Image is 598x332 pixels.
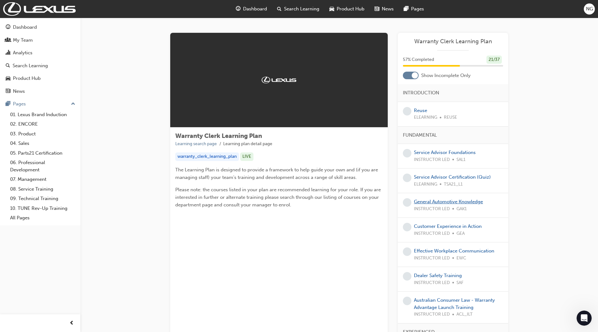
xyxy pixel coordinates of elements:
[3,98,78,110] button: Pages
[8,158,78,175] a: 06. Professional Development
[414,248,494,254] a: Effective Workplace Communication
[13,75,41,82] div: Product Hub
[403,38,503,45] a: Warranty Clerk Learning Plan
[236,5,241,13] span: guage-icon
[3,34,78,46] a: My Team
[399,3,429,15] a: pages-iconPages
[414,273,462,278] a: Dealer Safety Training
[231,3,272,15] a: guage-iconDashboard
[456,230,465,237] span: GEA
[456,255,466,262] span: EWC
[586,5,593,13] span: NG
[382,5,394,13] span: News
[175,132,262,139] span: Warranty Clerk Learning Plan
[403,89,439,97] span: INTRODUCTION
[403,107,411,116] span: learningRecordVerb_NONE-icon
[69,319,74,327] span: prev-icon
[414,230,450,237] span: INSTRUCTOR LED
[411,5,424,13] span: Pages
[414,114,437,121] span: ELEARNING
[403,132,437,139] span: FUNDAMENTAL
[3,20,78,98] button: DashboardMy TeamAnalyticsSearch LearningProduct HubNews
[8,184,78,194] a: 08. Service Training
[8,129,78,139] a: 03. Product
[3,2,76,16] img: Trak
[223,140,272,148] li: Learning plan detail page
[175,167,379,180] span: The Learning Plan is designed to provide a framework to help guide your own and (if you are manag...
[8,119,78,129] a: 02. ENCORE
[444,181,463,188] span: TSA21_L1
[6,63,10,69] span: search-icon
[414,174,491,180] a: Service Advisor Certification (Quiz)
[8,175,78,184] a: 07. Management
[8,148,78,158] a: 05. Parts21 Certification
[6,89,10,94] span: news-icon
[444,114,457,121] span: REUSE
[8,204,78,213] a: 10. TUNE Rev-Up Training
[272,3,324,15] a: search-iconSearch Learning
[3,60,78,72] a: Search Learning
[13,49,32,56] div: Analytics
[403,149,411,157] span: learningRecordVerb_NONE-icon
[414,279,450,287] span: INSTRUCTOR LED
[6,25,10,30] span: guage-icon
[403,56,434,63] span: 57 % Completed
[3,21,78,33] a: Dashboard
[369,3,399,15] a: news-iconNews
[414,199,483,205] a: General Automotive Knowledge
[13,24,37,31] div: Dashboard
[414,181,437,188] span: ELEARNING
[456,311,473,318] span: ACL_ILT
[337,5,364,13] span: Product Hub
[3,47,78,59] a: Analytics
[403,198,411,207] span: learningRecordVerb_NONE-icon
[414,150,476,155] a: Service Advisor Foundations
[404,5,409,13] span: pages-icon
[403,297,411,305] span: learningRecordVerb_NONE-icon
[240,152,253,161] div: LIVE
[175,152,239,161] div: warranty_clerk_learning_plan
[403,174,411,182] span: learningRecordVerb_NONE-icon
[329,5,334,13] span: car-icon
[486,56,502,64] div: 21 / 37
[6,38,10,43] span: people-icon
[324,3,369,15] a: car-iconProduct Hub
[8,139,78,148] a: 04. Sales
[403,247,411,256] span: learningRecordVerb_NONE-icon
[414,205,450,213] span: INSTRUCTOR LED
[71,100,75,108] span: up-icon
[414,255,450,262] span: INSTRUCTOR LED
[577,311,592,326] iframe: Intercom live chat
[175,141,217,146] a: Learning search page
[6,76,10,81] span: car-icon
[584,3,595,15] button: NG
[13,62,48,69] div: Search Learning
[403,272,411,281] span: learningRecordVerb_NONE-icon
[456,205,467,213] span: GAK1
[414,156,450,163] span: INSTRUCTOR LED
[3,86,78,97] a: News
[414,297,495,310] a: Australian Consumer Law - Warranty Advantage Launch Training
[414,223,482,229] a: Customer Experience in Action
[13,37,33,44] div: My Team
[175,187,382,208] span: Please note: the courses listed in your plan are recommended learning for your role. If you are i...
[421,72,471,79] span: Show Incomplete Only
[8,194,78,204] a: 09. Technical Training
[456,156,466,163] span: SAL1
[456,279,463,287] span: SAF
[277,5,282,13] span: search-icon
[403,223,411,231] span: learningRecordVerb_NONE-icon
[3,73,78,84] a: Product Hub
[13,88,25,95] div: News
[243,5,267,13] span: Dashboard
[8,213,78,223] a: All Pages
[374,5,379,13] span: news-icon
[13,100,26,108] div: Pages
[6,101,10,107] span: pages-icon
[414,108,427,113] a: Reuse
[262,77,296,83] img: Trak
[6,50,10,56] span: chart-icon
